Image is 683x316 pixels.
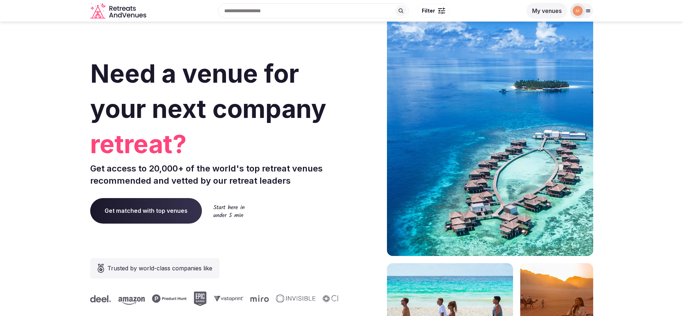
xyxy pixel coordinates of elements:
img: Start here in under 5 min [213,205,245,217]
svg: Miro company logo [248,295,267,302]
span: Filter [422,7,435,14]
img: marina [573,6,583,16]
a: Visit the homepage [90,3,148,19]
svg: Deel company logo [88,295,109,302]
span: Trusted by world-class companies like [107,264,212,273]
span: Need a venue for your next company [90,58,326,124]
p: Get access to 20,000+ of the world's top retreat venues recommended and vetted by our retreat lea... [90,162,339,187]
svg: Vistaprint company logo [212,296,241,302]
button: My venues [526,3,567,19]
span: retreat? [90,127,339,162]
svg: Invisible company logo [274,294,313,303]
svg: Epic Games company logo [191,292,204,306]
svg: Retreats and Venues company logo [90,3,148,19]
a: My venues [526,7,567,14]
button: Filter [417,4,450,18]
a: Get matched with top venues [90,198,202,223]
